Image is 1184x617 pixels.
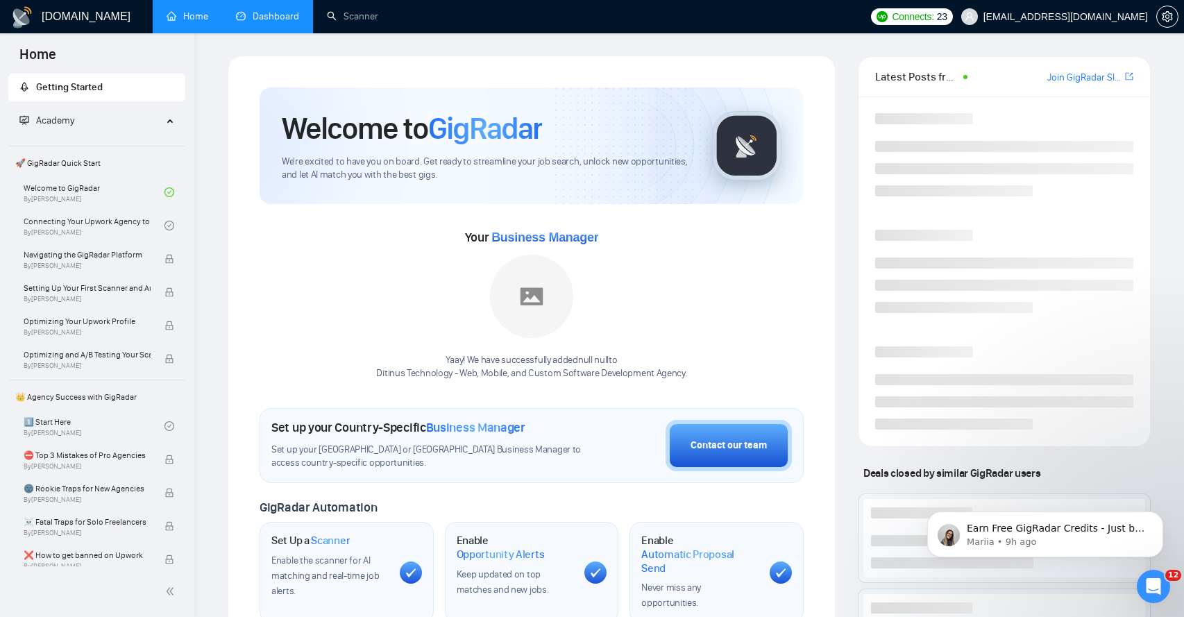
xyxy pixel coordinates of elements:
a: Connecting Your Upwork Agency to GigRadarBy[PERSON_NAME] [24,210,164,241]
span: Scanner [311,534,350,548]
span: check-circle [164,221,174,230]
span: lock [164,521,174,531]
span: By [PERSON_NAME] [24,262,151,270]
h1: Set Up a [271,534,350,548]
a: homeHome [167,10,208,22]
span: Automatic Proposal Send [641,548,759,575]
span: GigRadar [428,110,542,147]
img: upwork-logo.png [877,11,888,22]
div: Contact our team [691,438,767,453]
div: Yaay! We have successfully added null null to [376,354,686,380]
span: export [1125,71,1133,82]
img: gigradar-logo.png [712,111,781,180]
span: check-circle [164,421,174,431]
span: By [PERSON_NAME] [24,328,151,337]
span: By [PERSON_NAME] [24,362,151,370]
span: lock [164,354,174,364]
h1: Enable [457,534,574,561]
button: setting [1156,6,1178,28]
a: 1️⃣ Start HereBy[PERSON_NAME] [24,411,164,441]
span: ❌ How to get banned on Upwork [24,548,151,562]
iframe: Intercom live chat [1137,570,1170,603]
a: Welcome to GigRadarBy[PERSON_NAME] [24,177,164,208]
span: 👑 Agency Success with GigRadar [10,383,184,411]
span: Academy [36,115,74,126]
img: logo [11,6,33,28]
span: double-left [165,584,179,598]
span: lock [164,488,174,498]
h1: Welcome to [282,110,542,147]
span: rocket [19,82,29,92]
h1: Set up your Country-Specific [271,420,525,435]
p: Ditinus Technology - Web, Mobile, and Custom Software Development Agency . [376,367,686,380]
iframe: Intercom notifications message [906,482,1184,580]
li: Getting Started [8,74,185,101]
span: By [PERSON_NAME] [24,529,151,537]
span: lock [164,455,174,464]
a: export [1125,70,1133,83]
a: searchScanner [327,10,378,22]
span: user [965,12,974,22]
span: lock [164,555,174,564]
span: Your [465,230,599,245]
span: Home [8,44,67,74]
span: GigRadar Automation [260,500,377,515]
span: Set up your [GEOGRAPHIC_DATA] or [GEOGRAPHIC_DATA] Business Manager to access country-specific op... [271,443,584,470]
span: Opportunity Alerts [457,548,545,561]
span: Academy [19,115,74,126]
span: By [PERSON_NAME] [24,462,151,471]
span: 🚀 GigRadar Quick Start [10,149,184,177]
span: Business Manager [491,230,598,244]
span: Setting Up Your First Scanner and Auto-Bidder [24,281,151,295]
span: 12 [1165,570,1181,581]
span: Never miss any opportunities. [641,582,701,609]
span: By [PERSON_NAME] [24,496,151,504]
span: By [PERSON_NAME] [24,562,151,570]
a: setting [1156,11,1178,22]
span: setting [1157,11,1178,22]
span: Keep updated on top matches and new jobs. [457,568,549,595]
span: fund-projection-screen [19,115,29,125]
span: Enable the scanner for AI matching and real-time job alerts. [271,555,379,597]
span: lock [164,254,174,264]
span: Getting Started [36,81,103,93]
span: Latest Posts from the GigRadar Community [875,68,959,85]
span: ⛔ Top 3 Mistakes of Pro Agencies [24,448,151,462]
span: By [PERSON_NAME] [24,295,151,303]
span: lock [164,321,174,330]
span: check-circle [164,187,174,197]
span: 🌚 Rookie Traps for New Agencies [24,482,151,496]
span: Navigating the GigRadar Platform [24,248,151,262]
button: Contact our team [666,420,792,471]
span: We're excited to have you on board. Get ready to streamline your job search, unlock new opportuni... [282,155,690,182]
span: Optimizing and A/B Testing Your Scanner for Better Results [24,348,151,362]
span: 23 [937,9,947,24]
a: dashboardDashboard [236,10,299,22]
span: Optimizing Your Upwork Profile [24,314,151,328]
span: lock [164,287,174,297]
span: Business Manager [426,420,525,435]
a: Join GigRadar Slack Community [1047,70,1122,85]
span: Connects: [892,9,933,24]
span: ☠️ Fatal Traps for Solo Freelancers [24,515,151,529]
img: placeholder.png [490,255,573,338]
h1: Enable [641,534,759,575]
span: Deals closed by similar GigRadar users [858,461,1046,485]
